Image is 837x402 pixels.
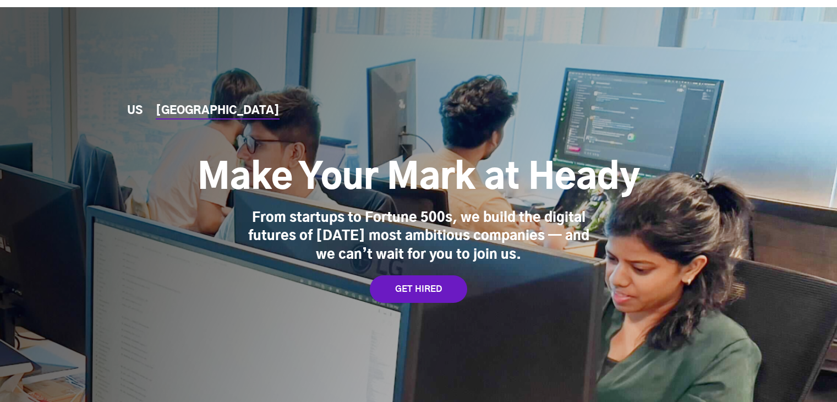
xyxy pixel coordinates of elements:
div: From startups to Fortune 500s, we build the digital futures of [DATE] most ambitious companies — ... [248,209,589,265]
h1: Make Your Mark at Heady [198,156,640,200]
a: US [127,105,143,117]
a: [GEOGRAPHIC_DATA] [156,105,280,117]
a: GET HIRED [370,275,467,303]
